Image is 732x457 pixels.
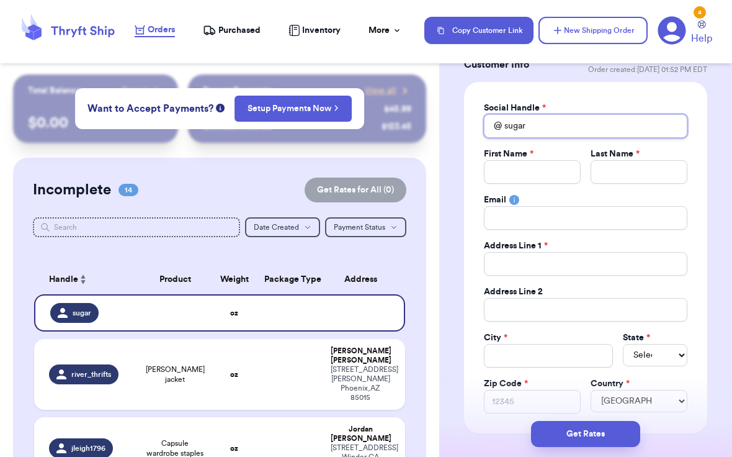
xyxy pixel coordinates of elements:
[71,369,111,379] span: river_thrifts
[382,120,411,133] div: $ 123.45
[691,20,712,46] a: Help
[146,364,205,384] span: [PERSON_NAME] jacket
[484,194,506,206] label: Email
[230,309,238,317] strong: oz
[245,217,320,237] button: Date Created
[254,224,299,231] span: Date Created
[122,84,148,97] span: Payout
[365,84,411,97] a: View all
[248,102,339,115] a: Setup Payments Now
[71,443,105,453] span: jleigh1796
[384,103,411,115] div: $ 45.99
[484,332,507,344] label: City
[257,265,324,294] th: Package Type
[365,84,396,97] span: View all
[588,65,707,75] span: Order created: [DATE] 01:52 PM EDT
[78,272,88,287] button: Sort ascending
[49,273,78,286] span: Handle
[28,84,81,97] p: Total Balance
[138,265,213,294] th: Product
[203,24,261,37] a: Purchased
[464,57,529,72] h3: Customer Info
[484,102,546,114] label: Social Handle
[591,378,630,390] label: Country
[424,17,533,44] button: Copy Customer Link
[323,265,404,294] th: Address
[484,148,533,160] label: First Name
[87,101,213,116] span: Want to Accept Payments?
[331,365,390,402] div: [STREET_ADDRESS][PERSON_NAME] Phoenix , AZ 85015
[234,96,352,122] button: Setup Payments Now
[148,24,175,36] span: Orders
[230,445,238,452] strong: oz
[33,180,111,200] h2: Incomplete
[484,286,543,298] label: Address Line 2
[368,24,402,37] div: More
[212,265,257,294] th: Weight
[334,224,385,231] span: Payment Status
[33,217,240,237] input: Search
[203,84,272,97] p: Recent Payments
[658,16,686,45] a: 4
[484,390,581,414] input: 12345
[331,346,390,365] div: [PERSON_NAME] [PERSON_NAME]
[230,371,238,378] strong: oz
[331,425,390,443] div: Jordan [PERSON_NAME]
[531,421,640,447] button: Get Rates
[122,84,163,97] a: Payout
[302,24,341,37] span: Inventory
[484,378,528,390] label: Zip Code
[288,24,341,37] a: Inventory
[325,217,406,237] button: Payment Status
[73,308,91,318] span: sugar
[694,6,706,19] div: 4
[691,31,712,46] span: Help
[135,24,175,37] a: Orders
[591,148,640,160] label: Last Name
[484,240,548,252] label: Address Line 1
[538,17,648,44] button: New Shipping Order
[623,332,650,344] label: State
[28,113,163,133] p: $ 0.00
[118,184,138,196] span: 14
[305,178,406,202] button: Get Rates for All (0)
[484,114,502,138] div: @
[218,24,261,37] span: Purchased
